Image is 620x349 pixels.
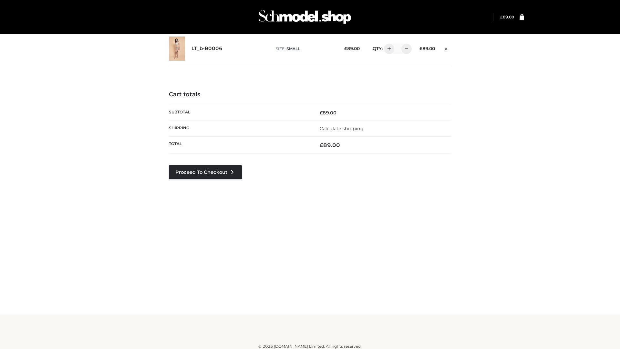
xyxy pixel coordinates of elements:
span: SMALL [286,46,300,51]
th: Subtotal [169,105,310,121]
span: £ [500,15,503,19]
img: Schmodel Admin 964 [256,4,353,30]
th: Total [169,137,310,154]
h4: Cart totals [169,91,451,98]
a: Remove this item [441,44,451,52]
span: £ [320,142,323,148]
bdi: 89.00 [419,46,435,51]
a: Proceed to Checkout [169,165,242,179]
bdi: 89.00 [500,15,514,19]
a: £89.00 [500,15,514,19]
span: £ [419,46,422,51]
span: £ [344,46,347,51]
bdi: 89.00 [344,46,360,51]
div: QTY: [366,44,409,54]
th: Shipping [169,121,310,136]
span: £ [320,110,323,116]
a: Calculate shipping [320,126,364,132]
bdi: 89.00 [320,110,336,116]
bdi: 89.00 [320,142,340,148]
a: LT_b-B0006 [191,46,222,52]
p: size : [276,46,334,52]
